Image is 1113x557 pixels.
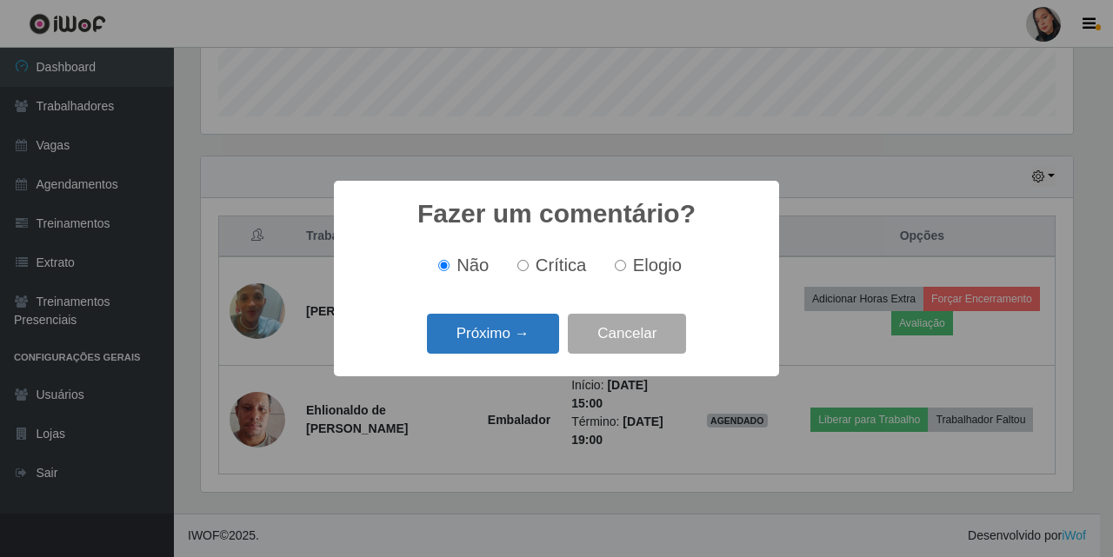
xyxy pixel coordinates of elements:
span: Não [457,255,489,275]
h2: Fazer um comentário? [417,198,696,229]
span: Elogio [633,255,682,275]
span: Crítica [536,255,587,275]
input: Não [438,260,450,271]
button: Cancelar [568,314,686,355]
input: Crítica [517,260,529,271]
button: Próximo → [427,314,559,355]
input: Elogio [615,260,626,271]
